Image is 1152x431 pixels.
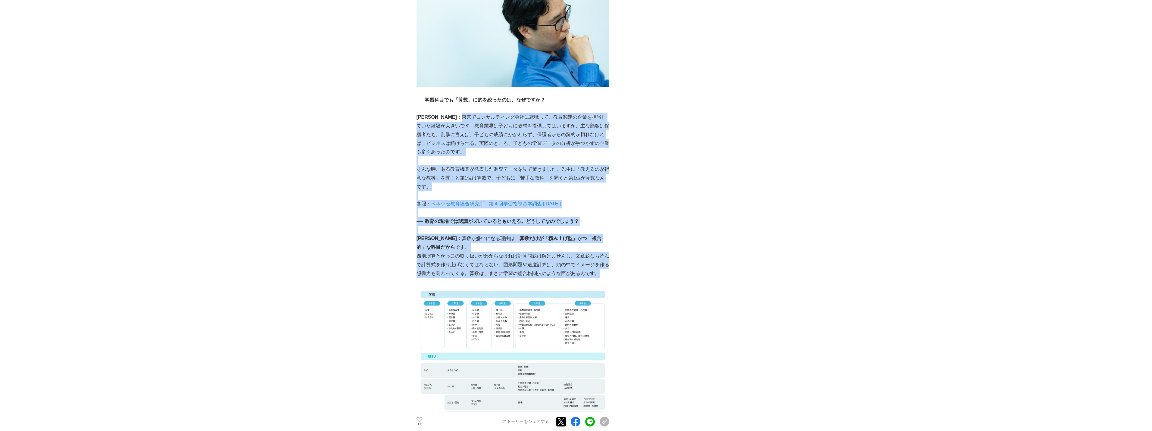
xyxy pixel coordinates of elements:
[417,219,579,224] strong: ── 教育の現場では認識がズレているともいえる。どうしてなのでしょう？
[417,114,457,120] strong: [PERSON_NAME]
[417,236,462,241] strong: [PERSON_NAME]：
[417,165,609,191] p: そんな時、ある教育機関が発表した調査データを見て驚きました。先生に「教えるのが得意な教科」を聞くと第1位は算数で、子どもに「苦手な教科」を聞くと第1位が算数なんです。
[503,419,549,424] p: ストーリーをシェアする
[417,200,609,208] p: 参照：
[417,234,609,252] p: 算数が嫌いになる理由は、 です。
[417,236,601,250] strong: 算数だけが「積み上げ型」かつ「複合的」な科目だから
[417,97,545,102] strong: ── 学習科目でも「算数」に的を絞ったのは、なぜですか？
[417,252,609,278] p: 四則演算とかっこの取り扱いがわからなければ計算問題は解けませんし、文章題なら読んで計算式を作り上げなくてはならない。図形問題や速度計算は、頭の中でイメージを作る想像力も関わってくる。算数は、まさ...
[417,113,609,156] p: ：東京でコンサルティング会社に就職して、教育関連の企業を担当していた経験が大きいです。教育業界は子どもに教材を提供してはいますが、主な顧客は保護者たち。乱暴に言えば、子どもの成績にかかわらず、保...
[417,423,423,426] p: 11
[431,201,561,206] a: ベネッセ教育総合研究所 第４回学習指導基本調査 [[DATE]]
